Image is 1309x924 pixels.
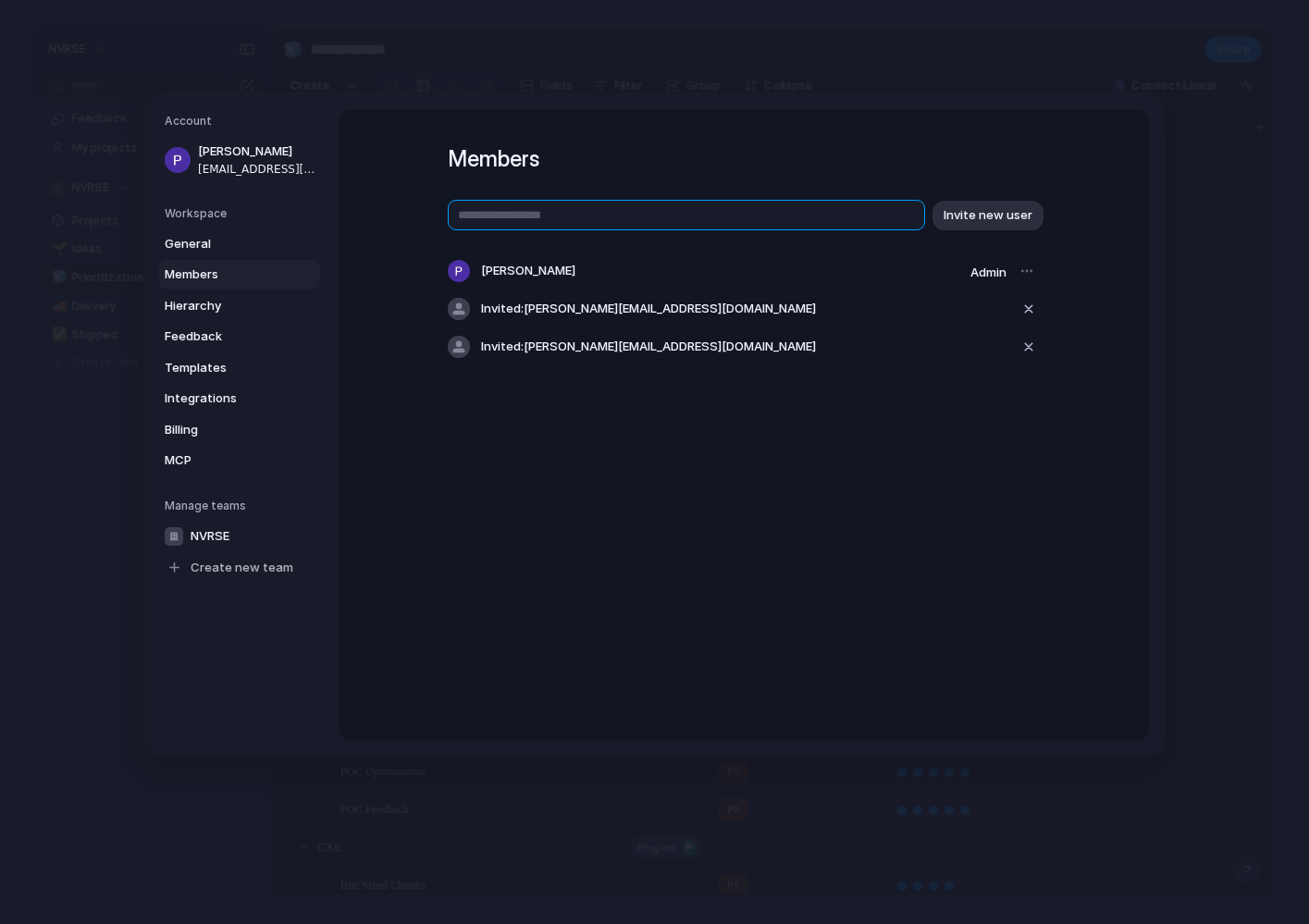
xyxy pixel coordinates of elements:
h5: Workspace [165,205,320,222]
a: Integrations [159,384,320,413]
span: Integrations [165,389,283,408]
span: Hierarchy [165,297,283,315]
span: General [165,235,283,253]
h5: Account [165,113,320,129]
span: Invite new user [944,206,1032,225]
a: General [159,229,320,259]
span: NVRSE [191,527,229,546]
span: Create new team [191,559,293,577]
span: [PERSON_NAME] [481,262,575,280]
a: Feedback [159,322,320,351]
a: MCP [159,446,320,475]
a: Members [159,260,320,290]
a: Templates [159,353,320,383]
span: [EMAIL_ADDRESS][DOMAIN_NAME] [198,161,316,178]
button: Invite new user [932,201,1043,230]
a: Create new team [159,553,320,583]
span: Feedback [165,327,283,346]
h1: Members [448,142,1040,176]
span: Invited: [PERSON_NAME][EMAIL_ADDRESS][DOMAIN_NAME] [481,338,816,356]
span: Members [165,265,283,284]
h5: Manage teams [165,498,320,514]
span: MCP [165,451,283,470]
a: NVRSE [159,522,320,551]
span: Billing [165,421,283,439]
a: [PERSON_NAME][EMAIL_ADDRESS][DOMAIN_NAME] [159,137,320,183]
span: Admin [970,265,1006,279]
span: Invited: [PERSON_NAME][EMAIL_ADDRESS][DOMAIN_NAME] [481,300,816,318]
a: Hierarchy [159,291,320,321]
span: [PERSON_NAME] [198,142,316,161]
a: Billing [159,415,320,445]
span: Templates [165,359,283,377]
